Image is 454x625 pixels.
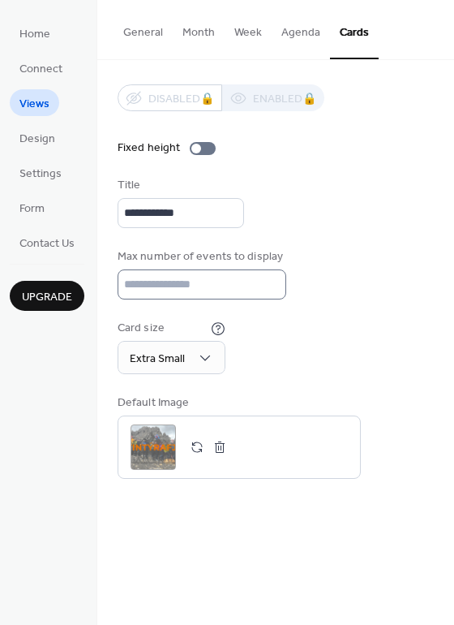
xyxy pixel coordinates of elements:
[118,394,358,412] div: Default Image
[19,131,55,148] span: Design
[118,248,283,265] div: Max number of events to display
[131,425,176,470] div: ;
[19,96,49,113] span: Views
[10,19,60,46] a: Home
[19,166,62,183] span: Settings
[118,177,241,194] div: Title
[19,61,62,78] span: Connect
[19,200,45,218] span: Form
[10,281,84,311] button: Upgrade
[22,289,72,306] span: Upgrade
[19,26,50,43] span: Home
[10,194,54,221] a: Form
[10,89,59,116] a: Views
[130,348,185,370] span: Extra Small
[19,235,75,252] span: Contact Us
[118,140,180,157] div: Fixed height
[10,159,71,186] a: Settings
[10,229,84,256] a: Contact Us
[10,124,65,151] a: Design
[118,320,208,337] div: Card size
[10,54,72,81] a: Connect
